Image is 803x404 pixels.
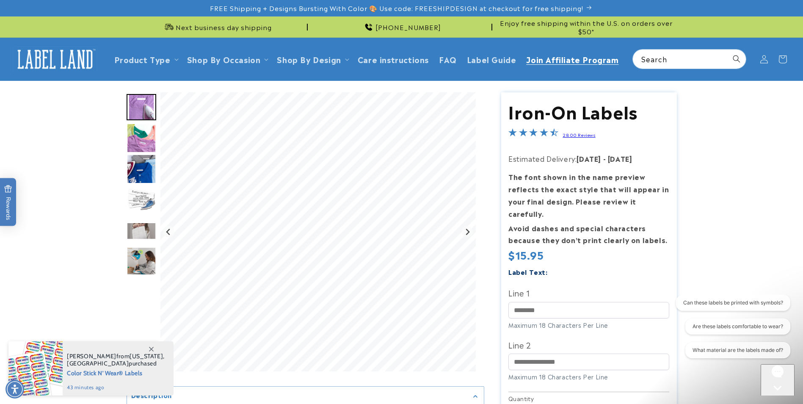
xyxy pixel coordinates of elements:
[496,19,677,35] span: Enjoy free shipping within the U.S. on orders over $50*
[187,54,261,64] span: Shop By Occasion
[127,94,156,120] img: Iron on name label being ironed to shirt
[67,353,165,367] span: from , purchased
[508,338,669,351] label: Line 2
[508,286,669,299] label: Line 1
[462,49,522,69] a: Label Guide
[127,222,156,240] img: null
[603,153,606,163] strong: -
[608,153,632,163] strong: [DATE]
[375,23,441,31] span: [PHONE_NUMBER]
[130,352,163,360] span: [US_STATE]
[131,391,172,399] h2: Description
[67,352,116,360] span: [PERSON_NAME]
[114,53,171,65] a: Product Type
[127,185,156,215] img: Iron-on name labels with an iron
[563,132,595,138] a: 2800 Reviews - open in a new tab
[311,17,492,37] div: Announcement
[577,153,601,163] strong: [DATE]
[358,54,429,64] span: Care instructions
[127,17,308,37] div: Announcement
[4,185,12,220] span: Rewards
[508,267,548,277] label: Label Text:
[6,380,24,398] div: Accessibility Menu
[13,46,97,72] img: Label Land
[508,394,535,403] legend: Quantity
[496,17,677,37] div: Announcement
[67,367,165,378] span: Color Stick N' Wear® Labels
[508,152,669,165] p: Estimated Delivery:
[67,384,165,391] span: 43 minutes ago
[434,49,462,69] a: FAQ
[526,54,618,64] span: Join Affiliate Program
[127,92,156,122] div: Go to slide 1
[508,129,558,139] span: 4.5-star overall rating
[508,172,669,218] strong: The font shown in the name preview reflects the exact style that will appear in your final design...
[521,49,624,69] a: Join Affiliate Program
[670,295,795,366] iframe: Gorgias live chat conversation starters
[176,23,272,31] span: Next business day shipping
[508,247,544,262] span: $15.95
[508,372,669,381] div: Maximum 18 Characters Per Line
[10,43,101,75] a: Label Land
[127,154,156,184] div: Go to slide 3
[467,54,516,64] span: Label Guide
[210,4,583,12] span: FREE Shipping + Designs Bursting With Color 🎨 Use code: FREESHIPDESIGN at checkout for free shipp...
[163,226,174,238] button: Go to last slide
[761,364,795,396] iframe: Gorgias live chat messenger
[127,247,156,277] div: Go to slide 6
[127,123,156,153] div: Go to slide 2
[182,49,272,69] summary: Shop By Occasion
[127,185,156,215] div: Go to slide 4
[127,216,156,246] div: Go to slide 5
[272,49,352,69] summary: Shop By Design
[67,360,129,367] span: [GEOGRAPHIC_DATA]
[127,247,156,277] img: Iron-On Labels - Label Land
[439,54,457,64] span: FAQ
[277,53,341,65] a: Shop By Design
[508,223,668,245] strong: Avoid dashes and special characters because they don’t print clearly on labels.
[508,321,669,329] div: Maximum 18 Characters Per Line
[109,49,182,69] summary: Product Type
[127,123,156,153] img: Iron on name tags ironed to a t-shirt
[461,226,473,238] button: Next slide
[727,50,746,68] button: Search
[508,100,669,122] h1: Iron-On Labels
[353,49,434,69] a: Care instructions
[127,154,156,184] img: Iron on name labels ironed to shirt collar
